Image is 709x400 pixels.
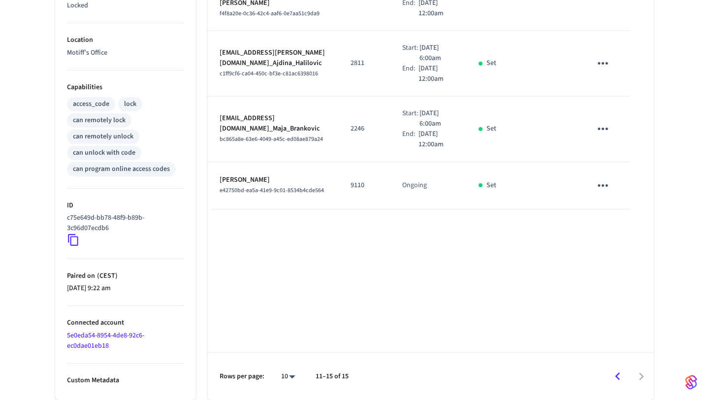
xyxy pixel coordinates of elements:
[67,0,184,11] p: Locked
[390,162,467,209] td: Ongoing
[220,48,327,68] p: [EMAIL_ADDRESS][PERSON_NAME][DOMAIN_NAME]_Ajdina_Halilovic
[486,58,496,68] p: Set
[220,69,318,78] span: c1ff9cf6-ca04-450c-bf3e-c81ac6398016
[73,132,133,142] div: can remotely unlock
[73,148,135,158] div: can unlock with code
[685,374,697,390] img: SeamLogoGradient.69752ec5.svg
[73,115,126,126] div: can remotely lock
[220,135,323,143] span: bc865a8e-63e6-4049-a45c-ed08ae879a24
[67,283,184,294] p: [DATE] 9:22 am
[67,48,184,58] p: Motiff’s Office
[486,124,496,134] p: Set
[67,82,184,93] p: Capabilities
[67,200,184,211] p: ID
[220,9,320,18] span: f4f8a20e-0c36-42c4-aaf6-0e7aa51c9da9
[220,175,327,185] p: [PERSON_NAME]
[402,129,419,150] div: End:
[67,271,184,281] p: Paired on
[402,43,419,64] div: Start:
[67,213,180,233] p: c75e649d-bb78-48f9-b89b-3c96d07ecdb6
[419,129,455,150] p: [DATE] 12:00am
[220,186,324,195] span: e42750bd-ea5a-41e9-9c01-8534b4cde564
[124,99,136,109] div: lock
[67,318,184,328] p: Connected account
[67,375,184,386] p: Custom Metadata
[606,365,629,388] button: Go to previous page
[73,99,109,109] div: access_code
[402,64,419,84] div: End:
[402,108,419,129] div: Start:
[220,113,327,134] p: [EMAIL_ADDRESS][DOMAIN_NAME]_Maja_Brankovic
[419,64,455,84] p: [DATE] 12:00am
[67,331,144,351] a: 5e0eda54-8954-4de8-92c6-ec0dae01eb18
[73,164,170,174] div: can program online access codes
[67,35,184,45] p: Location
[419,43,455,64] p: [DATE] 6:00am
[316,371,349,382] p: 11–15 of 15
[351,124,379,134] p: 2246
[220,371,264,382] p: Rows per page:
[276,369,300,384] div: 10
[419,108,455,129] p: [DATE] 6:00am
[486,180,496,191] p: Set
[95,271,118,281] span: ( CEST )
[351,180,379,191] p: 9110
[351,58,379,68] p: 2811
